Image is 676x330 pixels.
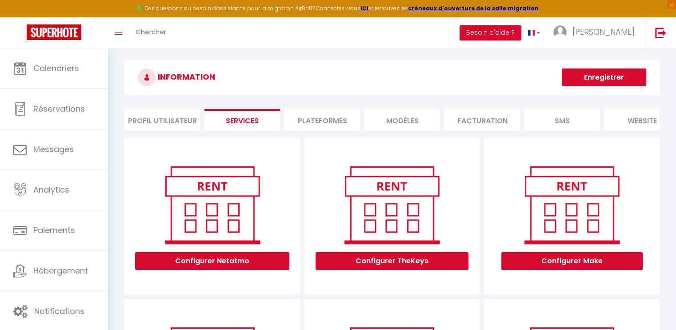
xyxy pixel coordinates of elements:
button: Configurer Netatmo [135,252,289,270]
button: Enregistrer [562,68,646,86]
span: Analytics [33,184,69,195]
img: website_grey.svg [14,23,21,30]
span: Réservations [33,103,85,114]
li: Services [204,109,280,131]
button: Configurer TheKeys [316,252,468,270]
div: Domaine: [DOMAIN_NAME] [23,23,100,30]
span: Paiements [33,225,75,236]
div: Mots-clés [111,52,136,58]
span: Hébergement [33,265,88,276]
a: ... [PERSON_NAME] [547,17,646,48]
span: [PERSON_NAME] [572,26,635,37]
li: SMS [524,109,600,131]
a: Chercher [129,17,173,48]
img: rent.png [335,162,448,248]
img: ... [553,25,567,39]
button: Besoin d'aide ? [460,25,521,40]
li: Facturation [444,109,520,131]
li: Profil Utilisateur [124,109,200,131]
span: Messages [33,144,74,155]
div: v 4.0.25 [25,14,44,21]
img: tab_domain_overview_orange.svg [36,52,43,59]
img: rent.png [156,162,269,248]
span: Notifications [34,306,84,317]
a: créneaux d'ouverture de la salle migration [408,4,539,12]
img: tab_keywords_by_traffic_grey.svg [101,52,108,59]
button: Ouvrir le widget de chat LiveChat [7,4,34,30]
a: ICI [360,4,368,12]
span: Calendriers [33,63,79,74]
li: Plateformes [284,109,360,131]
button: Configurer Make [501,252,643,270]
span: Chercher [136,27,166,36]
img: rent.png [515,162,628,248]
div: Domaine [46,52,68,58]
h3: INFORMATION [124,60,660,95]
img: logout [655,27,666,38]
li: MODÈLES [364,109,440,131]
img: Super Booking [27,24,81,40]
img: logo_orange.svg [14,14,21,21]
